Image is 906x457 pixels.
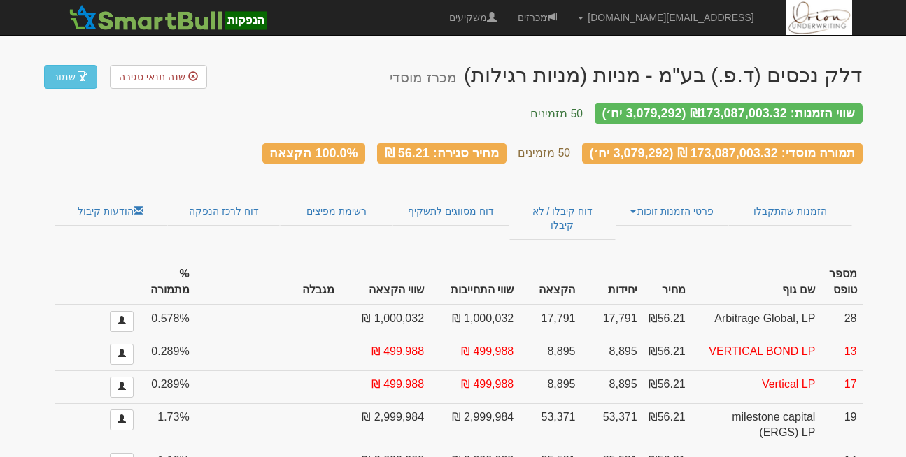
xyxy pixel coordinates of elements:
[430,305,519,338] td: 1,000,032 ₪
[518,147,570,159] small: 50 מזמינים
[340,370,430,403] td: 499,988 ₪
[530,108,583,119] small: 50 מזמינים
[519,403,581,447] td: 53,371
[643,305,691,338] td: ₪56.21
[581,370,642,403] td: 8,895
[119,71,185,82] span: שנה תנאי סגירה
[728,196,851,226] a: הזמנות שהתקבלו
[139,305,195,338] td: 0.578%
[430,338,519,370] td: 499,988 ₪
[581,305,642,338] td: 17,791
[519,338,581,370] td: 8,895
[65,3,271,31] img: סמארטבול - מערכת לניהול הנפקות
[643,338,691,370] td: ₪56.21
[139,261,195,305] th: % מתמורה
[643,261,691,305] th: מחיר
[821,403,862,447] td: 19
[392,196,509,226] a: דוח מסווגים לתשקיף
[139,403,195,447] td: 1.73%
[139,338,195,370] td: 0.289%
[390,64,862,87] div: דלק נכסים (ד.פ.) בע"מ - מניות (מניות רגילות) - הנפקה פרטית
[195,261,340,305] th: מגבלה
[691,338,821,370] td: VERTICAL BOND LP
[340,261,430,305] th: שווי הקצאה
[519,261,581,305] th: הקצאה
[821,261,862,305] th: מספר טופס
[340,338,430,370] td: 499,988 ₪
[595,103,863,124] div: שווי הזמנות: ₪173,087,003.32 (3,079,292 יח׳)
[430,261,519,305] th: שווי התחייבות
[340,305,430,338] td: 1,000,032 ₪
[582,143,863,164] div: תמורה מוסדי: 173,087,003.32 ₪ (3,079,292 יח׳)
[110,65,207,89] a: שנה תנאי סגירה
[77,71,88,82] img: excel-file-white.png
[430,403,519,447] td: 2,999,984 ₪
[821,370,862,403] td: 17
[691,370,821,403] td: Vertical LP
[691,403,821,447] td: milestone capital (ERGS) LP
[691,305,821,338] td: Arbitrage Global, LP
[581,261,642,305] th: יחידות
[509,196,615,240] a: דוח קיבלו / לא קיבלו
[280,196,392,226] a: רשימת מפיצים
[519,305,581,338] td: 17,791
[643,403,691,447] td: ₪56.21
[377,143,507,164] div: מחיר סגירה: 56.21 ₪
[55,196,167,226] a: הודעות קיבול
[269,145,358,159] span: 100.0% הקצאה כולל מגבלות
[390,70,456,85] small: מכרז מוסדי
[821,305,862,338] td: 28
[821,338,862,370] td: 13
[139,370,195,403] td: 0.289%
[581,338,642,370] td: 8,895
[430,370,519,403] td: 499,988 ₪
[691,261,821,305] th: שם גוף
[340,403,430,447] td: 2,999,984 ₪
[581,403,642,447] td: 53,371
[643,370,691,403] td: ₪56.21
[44,65,97,89] a: שמור
[616,196,728,226] a: פרטי הזמנות זוכות
[519,370,581,403] td: 8,895
[167,196,280,226] a: דוח לרכז הנפקה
